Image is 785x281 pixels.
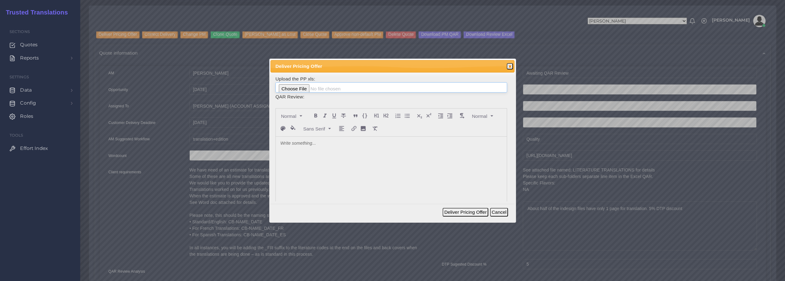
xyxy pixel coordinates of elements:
button: Close [507,63,513,69]
span: Config [20,100,36,106]
td: Upload the PP xls: [275,75,507,93]
span: Roles [20,113,33,120]
span: Data [20,87,32,93]
span: Sections [10,29,30,34]
td: QAR Review: [275,93,507,101]
button: Cancel [490,208,508,217]
a: Data [5,84,76,97]
span: Deliver Pricing Offer [275,63,486,70]
a: Config [5,97,76,110]
span: Effort Index [20,145,48,152]
span: Tools [10,133,23,138]
a: Trusted Translations [2,7,68,18]
span: Reports [20,55,39,61]
a: Quotes [5,38,76,51]
h2: Trusted Translations [2,9,68,16]
span: Quotes [20,41,38,48]
a: Reports [5,52,76,64]
a: Roles [5,110,76,123]
span: Settings [10,75,29,79]
a: Effort Index [5,142,76,155]
button: Deliver Pricing Offer [443,208,488,217]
